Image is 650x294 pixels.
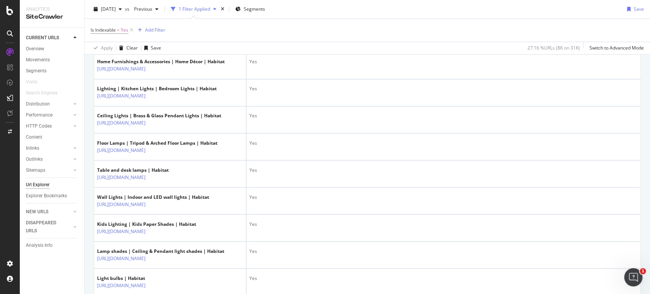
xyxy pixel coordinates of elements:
[126,45,138,51] div: Clear
[249,112,637,119] div: Yes
[26,100,50,108] div: Distribution
[244,6,265,12] span: Segments
[26,45,44,53] div: Overview
[26,45,79,53] a: Overview
[26,34,71,42] a: CURRENT URLS
[26,192,79,200] a: Explorer Bookmarks
[249,220,637,227] div: Yes
[97,200,145,208] a: [URL][DOMAIN_NAME]
[97,281,145,289] a: [URL][DOMAIN_NAME]
[97,85,217,92] div: Lighting | Kitchen Lights | Bedroom Lights | Habitat
[249,166,637,173] div: Yes
[26,111,53,119] div: Performance
[26,166,45,174] div: Sitemaps
[26,67,79,75] a: Segments
[91,42,113,54] button: Apply
[26,78,45,86] a: Visits
[97,139,217,146] div: Floor Lamps | Tripod & Arched Floor Lamps | Habitat
[97,173,145,181] a: [URL][DOMAIN_NAME]
[219,5,226,13] div: times
[91,3,125,15] button: [DATE]
[26,155,71,163] a: Outlinks
[249,248,637,254] div: Yes
[141,42,161,54] button: Save
[26,78,37,86] div: Visits
[26,208,48,216] div: NEW URLS
[179,6,210,12] div: 1 Filter Applied
[97,58,225,65] div: Home Furnishings & Accessories | Home Décor | Habitat
[26,133,79,141] a: Content
[586,42,644,54] button: Switch to Advanced Mode
[26,144,39,152] div: Inlinks
[26,89,57,97] div: Search Engines
[26,241,79,249] a: Analysis Info
[249,275,637,281] div: Yes
[26,56,50,64] div: Movements
[634,6,644,12] div: Save
[101,6,116,12] span: 2025 Aug. 13th
[624,3,644,15] button: Save
[249,139,637,146] div: Yes
[232,3,268,15] button: Segments
[26,122,52,130] div: HTTP Codes
[26,67,46,75] div: Segments
[121,25,128,35] span: Yes
[97,220,196,227] div: Kids Lighting | Kids Paper Shades | Habitat
[97,92,145,100] a: [URL][DOMAIN_NAME]
[249,193,637,200] div: Yes
[26,13,78,21] div: SiteCrawler
[26,56,79,64] a: Movements
[168,3,219,15] button: 1 Filter Applied
[26,34,59,42] div: CURRENT URLS
[151,45,161,51] div: Save
[26,111,71,119] a: Performance
[26,192,67,200] div: Explorer Bookmarks
[101,45,113,51] div: Apply
[97,254,145,262] a: [URL][DOMAIN_NAME]
[589,45,644,51] div: Switch to Advanced Mode
[97,248,224,254] div: Lamp shades | Ceiling & Pendant light shades | Habitat
[26,6,78,13] div: Analytics
[131,6,152,12] span: Previous
[125,6,131,12] span: vs
[249,58,637,65] div: Yes
[97,275,162,281] div: Light bulbs | Habitat
[117,27,120,33] span: =
[26,133,42,141] div: Content
[26,208,71,216] a: NEW URLS
[249,85,637,92] div: Yes
[26,155,43,163] div: Outlinks
[97,65,145,73] a: [URL][DOMAIN_NAME]
[97,112,221,119] div: Ceiling Lights | Brass & Glass Pendant Lights | Habitat
[26,100,71,108] a: Distribution
[97,166,169,173] div: Table and desk lamps | Habitat
[26,144,71,152] a: Inlinks
[26,241,53,249] div: Analysis Info
[26,219,71,235] a: DISAPPEARED URLS
[145,27,165,33] div: Add Filter
[135,26,165,35] button: Add Filter
[527,45,580,51] div: 27.16 % URLs ( 8K on 31K )
[26,89,65,97] a: Search Engines
[97,193,209,200] div: Wall Lights | Indoor and LED wall lights | Habitat
[97,227,145,235] a: [URL][DOMAIN_NAME]
[640,268,646,274] span: 1
[624,268,642,286] iframe: Intercom live chat
[26,181,79,189] a: Url Explorer
[26,122,71,130] a: HTTP Codes
[97,146,145,154] a: [URL][DOMAIN_NAME]
[26,166,71,174] a: Sitemaps
[116,42,138,54] button: Clear
[97,119,145,127] a: [URL][DOMAIN_NAME]
[131,3,161,15] button: Previous
[91,27,116,33] span: Is Indexable
[26,181,50,189] div: Url Explorer
[26,219,64,235] div: DISAPPEARED URLS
